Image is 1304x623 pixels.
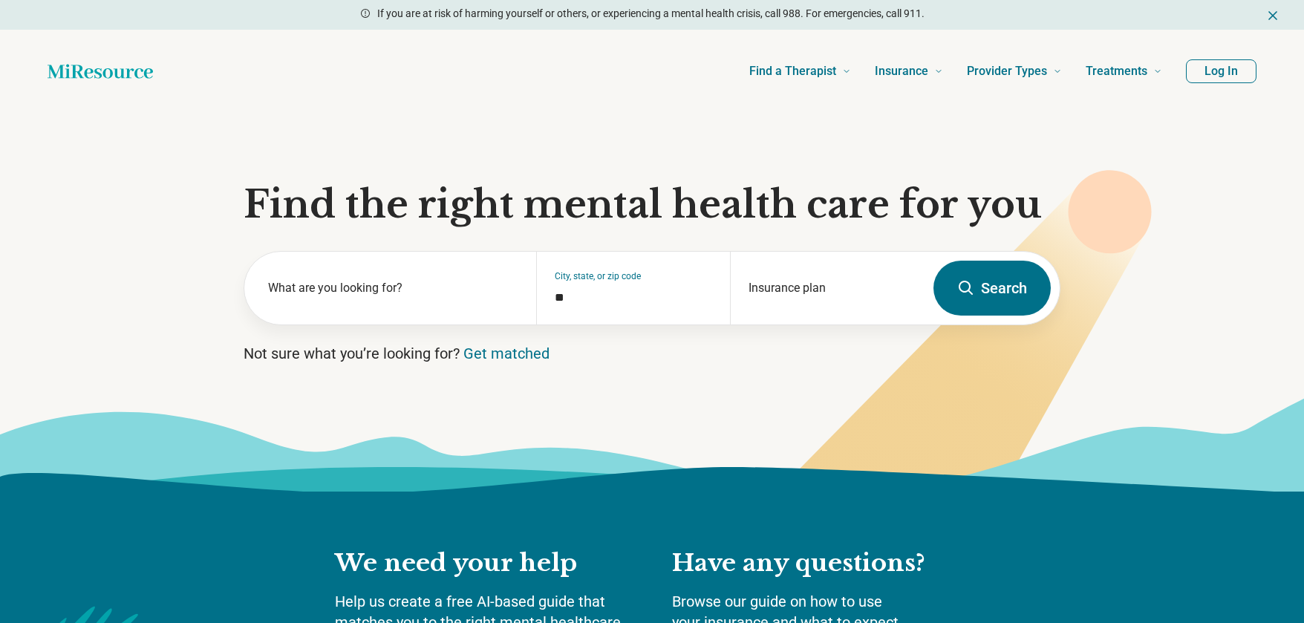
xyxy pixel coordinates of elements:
span: Find a Therapist [749,61,836,82]
button: Search [933,261,1051,316]
a: Get matched [463,345,550,362]
a: Provider Types [967,42,1062,101]
span: Treatments [1086,61,1147,82]
a: Insurance [875,42,943,101]
a: Home page [48,56,153,86]
span: Provider Types [967,61,1047,82]
span: Insurance [875,61,928,82]
p: Not sure what you’re looking for? [244,343,1060,364]
a: Find a Therapist [749,42,851,101]
h1: Find the right mental health care for you [244,183,1060,227]
h2: We need your help [335,548,642,579]
p: If you are at risk of harming yourself or others, or experiencing a mental health crisis, call 98... [377,6,925,22]
button: Dismiss [1265,6,1280,24]
h2: Have any questions? [672,548,969,579]
label: What are you looking for? [268,279,518,297]
a: Treatments [1086,42,1162,101]
button: Log In [1186,59,1256,83]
